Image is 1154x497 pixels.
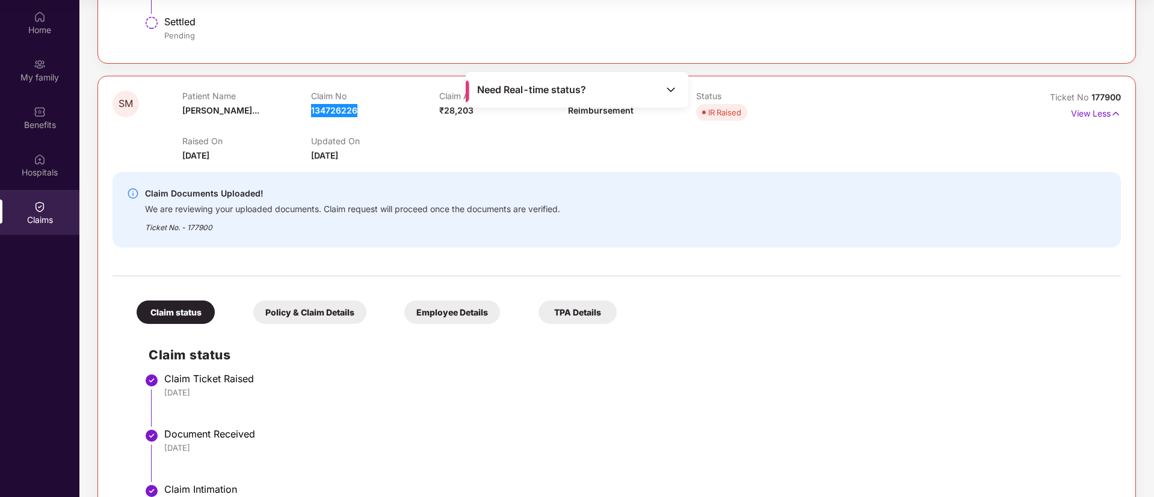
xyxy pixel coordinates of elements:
[145,186,560,201] div: Claim Documents Uploaded!
[164,428,1109,440] div: Document Received
[149,345,1109,365] h2: Claim status
[182,91,310,101] p: Patient Name
[164,30,1109,41] div: Pending
[182,150,209,160] span: [DATE]
[253,300,366,324] div: Policy & Claim Details
[568,105,634,115] span: Reimbursement
[34,106,46,118] img: svg+xml;base64,PHN2ZyBpZD0iQmVuZWZpdHMiIHhtbG5zPSJodHRwOi8vd3d3LnczLm9yZy8yMDAwL3N2ZyIgd2lkdGg9Ij...
[34,153,46,165] img: svg+xml;base64,PHN2ZyBpZD0iSG9zcGl0YWxzIiB4bWxucz0iaHR0cDovL3d3dy53My5vcmcvMjAwMC9zdmciIHdpZHRoPS...
[127,188,139,200] img: svg+xml;base64,PHN2ZyBpZD0iSW5mby0yMHgyMCIgeG1sbnM9Imh0dHA6Ly93d3cudzMub3JnLzIwMDAvc3ZnIiB3aWR0aD...
[311,136,439,146] p: Updated On
[145,215,560,233] div: Ticket No. - 177900
[708,106,741,118] div: IR Raised
[34,201,46,213] img: svg+xml;base64,PHN2ZyBpZD0iQ2xhaW0iIHhtbG5zPSJodHRwOi8vd3d3LnczLm9yZy8yMDAwL3N2ZyIgd2lkdGg9IjIwIi...
[311,150,338,160] span: [DATE]
[144,428,159,443] img: svg+xml;base64,PHN2ZyBpZD0iU3RlcC1Eb25lLTMyeDMyIiB4bWxucz0iaHR0cDovL3d3dy53My5vcmcvMjAwMC9zdmciIH...
[311,105,357,115] span: 134726226
[696,91,824,101] p: Status
[439,91,567,101] p: Claim Amount
[164,483,1109,495] div: Claim Intimation
[144,373,159,388] img: svg+xml;base64,PHN2ZyBpZD0iU3RlcC1Eb25lLTMyeDMyIiB4bWxucz0iaHR0cDovL3d3dy53My5vcmcvMjAwMC9zdmciIH...
[164,373,1109,385] div: Claim Ticket Raised
[311,91,439,101] p: Claim No
[182,136,310,146] p: Raised On
[538,300,617,324] div: TPA Details
[144,16,159,30] img: svg+xml;base64,PHN2ZyBpZD0iU3RlcC1QZW5kaW5nLTMyeDMyIiB4bWxucz0iaHR0cDovL3d3dy53My5vcmcvMjAwMC9zdm...
[1050,92,1091,102] span: Ticket No
[404,300,500,324] div: Employee Details
[119,99,133,109] span: SM
[439,105,474,115] span: ₹28,203
[34,11,46,23] img: svg+xml;base64,PHN2ZyBpZD0iSG9tZSIgeG1sbnM9Imh0dHA6Ly93d3cudzMub3JnLzIwMDAvc3ZnIiB3aWR0aD0iMjAiIG...
[164,387,1109,398] div: [DATE]
[477,84,586,96] span: Need Real-time status?
[1071,104,1121,120] p: View Less
[164,442,1109,453] div: [DATE]
[34,58,46,70] img: svg+xml;base64,PHN2ZyB3aWR0aD0iMjAiIGhlaWdodD0iMjAiIHZpZXdCb3g9IjAgMCAyMCAyMCIgZmlsbD0ibm9uZSIgeG...
[665,84,677,96] img: Toggle Icon
[182,105,259,115] span: [PERSON_NAME]...
[137,300,215,324] div: Claim status
[1091,92,1121,102] span: 177900
[145,201,560,215] div: We are reviewing your uploaded documents. Claim request will proceed once the documents are verif...
[164,16,1109,28] div: Settled
[1111,107,1121,120] img: svg+xml;base64,PHN2ZyB4bWxucz0iaHR0cDovL3d3dy53My5vcmcvMjAwMC9zdmciIHdpZHRoPSIxNyIgaGVpZ2h0PSIxNy...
